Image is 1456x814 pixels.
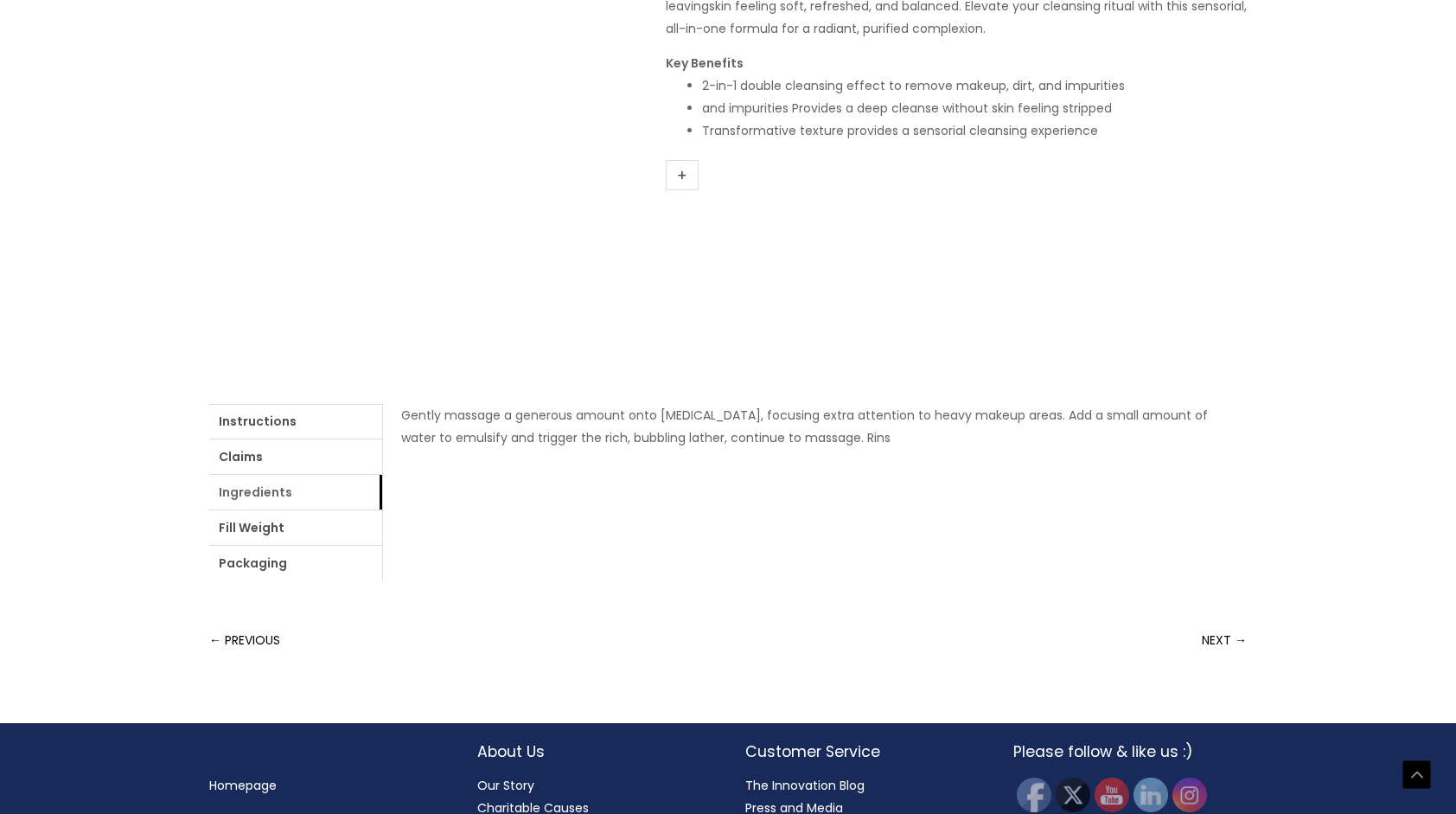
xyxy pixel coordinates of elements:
img: Facebook [1017,778,1051,812]
span: one formula for a radiant, purified complexion. [703,20,986,37]
a: + [666,160,699,190]
h2: About Us [477,740,711,763]
a: Fill Weight [209,510,382,545]
a: Our Story [477,777,534,794]
a: Claims [209,439,382,474]
li: and impurities​ Provides a deep cleanse without skin feeling stripped​ [702,97,1247,119]
a: The Innovation Blog [745,777,865,794]
img: Twitter [1056,778,1090,812]
strong: Key Benefits [666,54,744,72]
h2: Customer Service [745,740,979,763]
h2: Please follow & like us :) [1013,740,1247,763]
li: Transformative texture provides a sensorial cleansing experience [702,119,1247,142]
a: Packaging [209,546,382,580]
li: 2-in-1 double cleansing effect to remove makeup, dirt, and impurities​ [702,74,1247,97]
p: Gently massage a generous amount onto [MEDICAL_DATA], focusing extra attention to heavy makeup ar... [401,404,1229,449]
a: Homepage [209,777,277,794]
a: Ingredients [209,475,382,510]
a: Instructions [209,404,382,439]
a: ← PREVIOUS [209,623,280,657]
nav: Menu [209,774,443,797]
a: NEXT → [1202,623,1247,657]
